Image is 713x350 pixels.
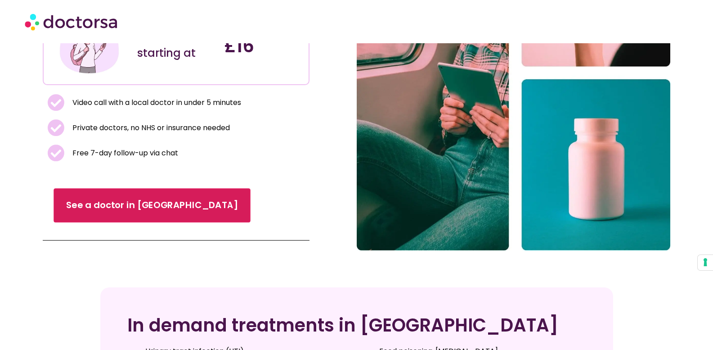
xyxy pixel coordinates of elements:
[54,188,250,223] a: See a doctor in [GEOGRAPHIC_DATA]
[70,122,230,134] span: Private doctors, no NHS or insurance needed
[70,147,178,159] span: Free 7-day follow-up via chat
[66,199,238,212] span: See a doctor in [GEOGRAPHIC_DATA]
[137,32,215,60] div: Video visits starting at
[698,255,713,270] button: Your consent preferences for tracking technologies
[58,15,120,77] img: Illustration depicting a young woman in a casual outfit, engaged with her smartphone. She has a p...
[70,96,241,109] span: Video call with a local doctor in under 5 minutes
[224,35,302,57] h4: £16
[127,314,586,336] h2: In demand treatments in [GEOGRAPHIC_DATA]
